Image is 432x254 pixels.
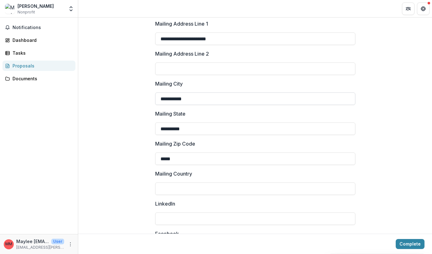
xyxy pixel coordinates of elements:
div: Proposals [13,62,70,69]
span: Notifications [13,25,73,30]
div: Maylee maylee.todd@gmail.com [5,242,12,246]
p: Mailing Country [155,170,192,177]
span: Nonprofit [18,9,35,15]
a: Proposals [3,61,75,71]
p: Mailing City [155,80,183,87]
button: Notifications [3,22,75,32]
p: Maylee [EMAIL_ADDRESS][PERSON_NAME][DOMAIN_NAME] [16,238,49,245]
p: Mailing State [155,110,186,117]
p: Mailing Zip Code [155,140,195,147]
p: Mailing Address Line 2 [155,50,209,57]
button: More [67,241,74,248]
a: Documents [3,73,75,84]
button: Get Help [417,2,429,15]
p: LinkedIn [155,200,175,207]
div: Tasks [13,50,70,56]
button: Complete [396,239,424,249]
button: Open entity switcher [67,2,75,15]
p: Mailing Address Line 1 [155,20,208,27]
div: [PERSON_NAME] [18,3,54,9]
a: Dashboard [3,35,75,45]
button: Partners [402,2,414,15]
p: [EMAIL_ADDRESS][PERSON_NAME][DOMAIN_NAME] [16,245,64,250]
p: Facebook [155,230,179,237]
div: Documents [13,75,70,82]
p: User [51,239,64,244]
img: Maylee Todd [5,4,15,14]
div: Dashboard [13,37,70,43]
a: Tasks [3,48,75,58]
